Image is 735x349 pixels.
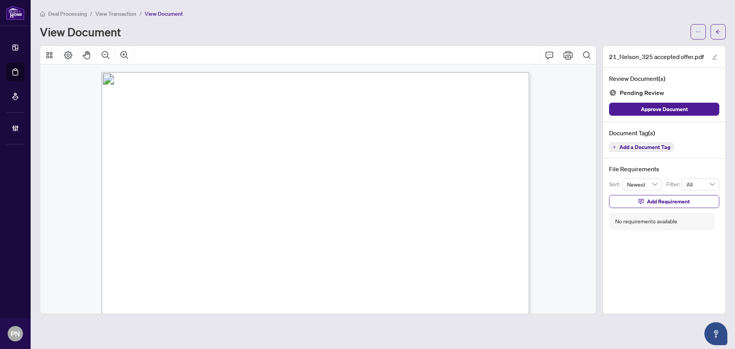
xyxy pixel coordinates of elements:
[627,179,658,190] span: Newest
[647,195,690,208] span: Add Requirement
[712,54,717,60] span: edit
[95,10,136,17] span: View Transaction
[704,322,727,345] button: Open asap
[609,195,719,208] button: Add Requirement
[145,10,183,17] span: View Document
[686,179,715,190] span: All
[40,26,121,38] h1: View Document
[48,10,87,17] span: Deal Processing
[696,29,701,34] span: ellipsis
[609,74,719,83] h4: Review Document(s)
[609,52,704,61] span: 21_Nelson_325 accepted offer.pdf
[612,145,616,149] span: plus
[609,180,622,188] p: Sort:
[139,9,142,18] li: /
[666,180,682,188] p: Filter:
[609,143,674,152] button: Add a Document Tag
[715,29,721,34] span: arrow-left
[619,144,670,150] span: Add a Document Tag
[609,164,719,174] h4: File Requirements
[620,88,664,98] span: Pending Review
[609,128,719,138] h4: Document Tag(s)
[40,11,45,16] span: home
[609,89,617,97] img: Document Status
[6,6,24,20] img: logo
[11,328,20,339] span: PN
[609,103,719,116] button: Approve Document
[615,217,677,226] div: No requirements available
[641,103,688,115] span: Approve Document
[90,9,92,18] li: /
